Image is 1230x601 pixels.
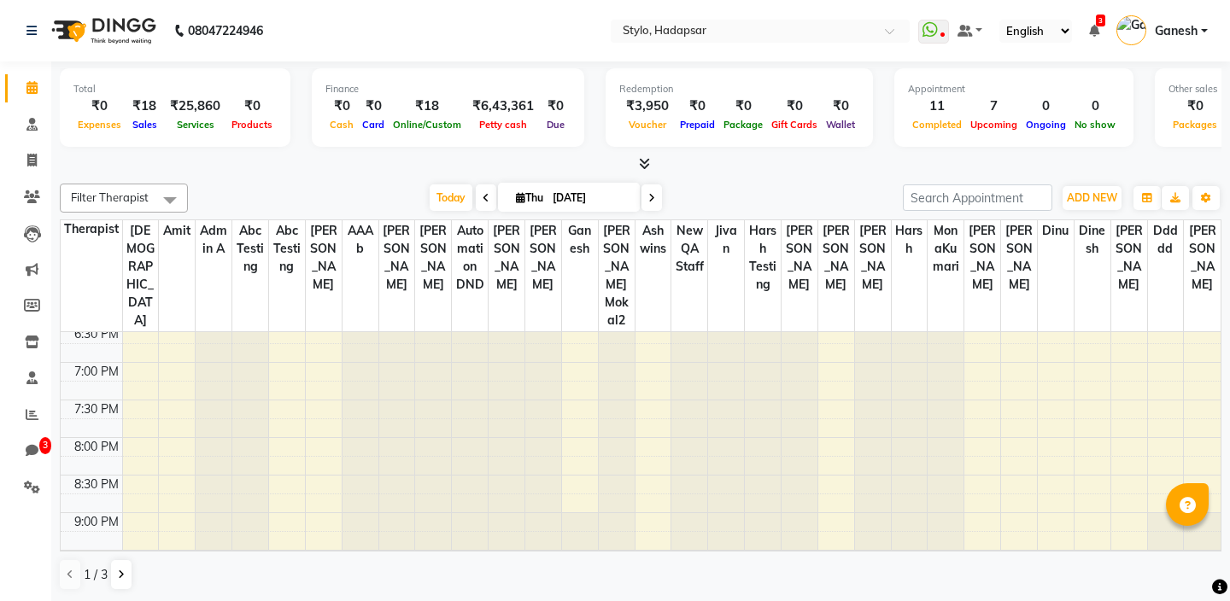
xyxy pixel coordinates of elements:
div: ₹18 [389,96,466,116]
span: Upcoming [966,119,1022,131]
span: Admin A [196,220,231,260]
span: Package [719,119,767,131]
a: 3 [5,437,46,465]
span: Due [542,119,569,131]
span: [PERSON_NAME] Mokal2 [599,220,635,331]
span: Online/Custom [389,119,466,131]
div: ₹0 [676,96,719,116]
div: 7:00 PM [71,363,122,381]
span: Packages [1168,119,1221,131]
span: dinesh [1075,220,1110,260]
span: [PERSON_NAME] [1001,220,1037,295]
span: harsh testing [745,220,781,295]
span: harsh [892,220,928,260]
div: 7:30 PM [71,400,122,418]
div: ₹3,950 [619,96,676,116]
span: dinu [1038,220,1074,242]
span: Cash [325,119,358,131]
span: 3 [1096,15,1105,26]
div: Finance [325,82,571,96]
div: ₹6,43,361 [466,96,541,116]
div: ₹0 [822,96,859,116]
div: ₹18 [126,96,163,116]
span: 3 [39,437,51,454]
div: Redemption [619,82,859,96]
span: ADD NEW [1067,191,1117,204]
span: [PERSON_NAME] [379,220,415,295]
span: [PERSON_NAME] [525,220,561,295]
div: 8:30 PM [71,476,122,493]
span: New QA Staff [671,220,707,277]
div: Appointment [908,82,1120,96]
div: 0 [1070,96,1120,116]
div: ₹0 [719,96,767,116]
div: 9:00 PM [71,513,122,531]
div: ₹0 [358,96,389,116]
span: MonaKumari [928,220,963,277]
b: 08047224946 [188,7,263,55]
span: Wallet [822,119,859,131]
span: AAAb [343,220,378,260]
div: ₹0 [1168,96,1221,116]
div: ₹0 [767,96,822,116]
span: Abc testing [269,220,305,277]
div: 0 [1022,96,1070,116]
span: abc testing [232,220,268,277]
span: Filter Therapist [71,190,149,204]
div: 8:00 PM [71,438,122,456]
div: Therapist [61,220,122,238]
span: [PERSON_NAME] [855,220,891,295]
span: [PERSON_NAME] [782,220,817,295]
a: 3 [1089,23,1099,38]
span: Prepaid [676,119,719,131]
div: ₹0 [73,96,126,116]
span: 1 / 3 [84,566,108,584]
span: Products [227,119,277,131]
input: Search Appointment [903,184,1052,211]
span: Automation DND [452,220,488,295]
span: Today [430,184,472,211]
span: Sales [128,119,161,131]
span: Expenses [73,119,126,131]
div: ₹0 [541,96,571,116]
div: 6:30 PM [71,325,122,343]
div: ₹0 [325,96,358,116]
span: Thu [512,191,548,204]
span: Completed [908,119,966,131]
span: Ganesh [562,220,598,260]
span: Amit [159,220,195,242]
img: Ganesh [1116,15,1146,45]
span: Card [358,119,389,131]
span: No show [1070,119,1120,131]
div: ₹0 [227,96,277,116]
span: [PERSON_NAME] [306,220,342,295]
div: Total [73,82,277,96]
span: Ganesh [1155,22,1198,40]
span: Gift Cards [767,119,822,131]
span: [PERSON_NAME] [489,220,524,295]
span: [PERSON_NAME] [1111,220,1147,295]
div: ₹25,860 [163,96,227,116]
img: logo [44,7,161,55]
button: ADD NEW [1063,186,1122,210]
div: 7 [966,96,1022,116]
div: 9:30 PM [71,551,122,569]
span: [PERSON_NAME] [415,220,451,295]
span: [PERSON_NAME] [1184,220,1221,295]
span: ddddd [1148,220,1184,260]
span: Voucher [624,119,671,131]
span: Ongoing [1022,119,1070,131]
span: ashwins [635,220,671,260]
span: [PERSON_NAME] [818,220,854,295]
span: Services [173,119,219,131]
div: 11 [908,96,966,116]
span: jivan [708,220,744,260]
input: 2025-09-04 [548,185,633,211]
span: [DEMOGRAPHIC_DATA] [123,220,159,331]
span: [PERSON_NAME] [964,220,1000,295]
span: Petty cash [475,119,531,131]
